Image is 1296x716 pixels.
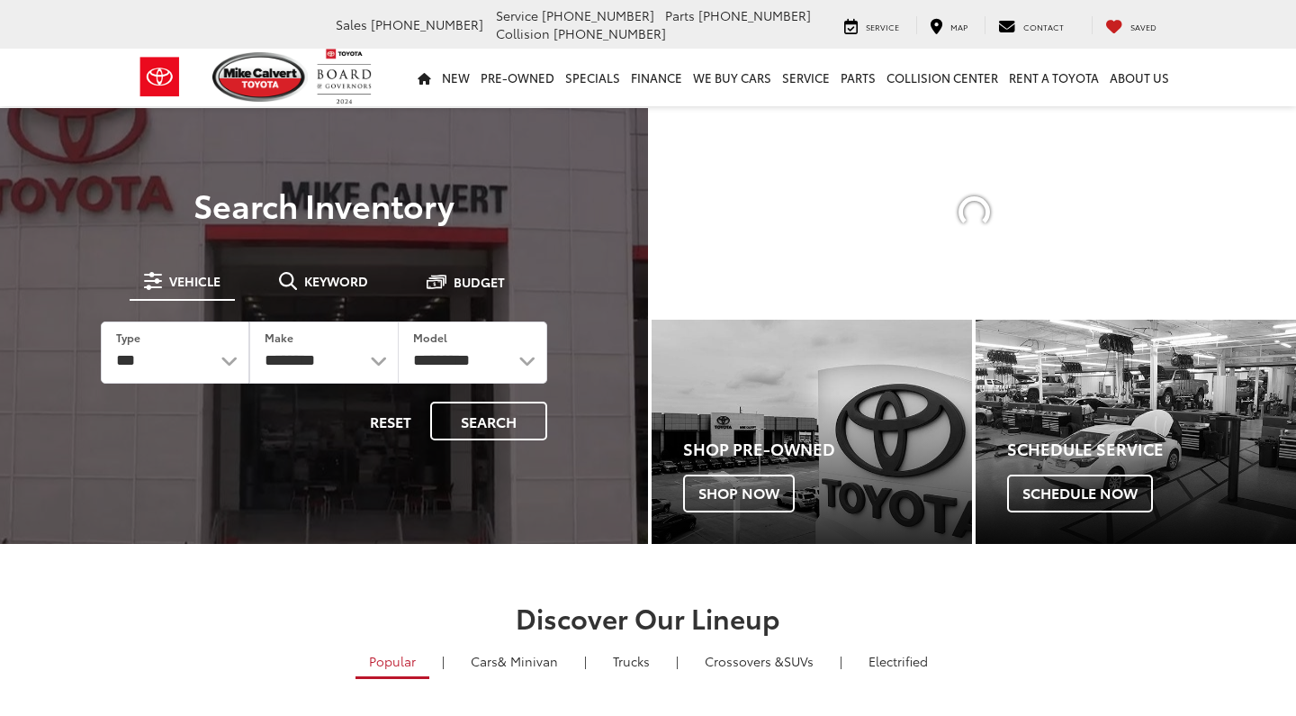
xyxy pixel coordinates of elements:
span: Sales [336,15,367,33]
button: Reset [355,402,427,440]
span: Collision [496,24,550,42]
div: Toyota [976,320,1296,544]
a: Parts [835,49,881,106]
section: Carousel section with vehicle pictures - may contain disclaimers. [652,108,1296,316]
li: | [671,652,683,670]
a: Electrified [855,646,941,676]
img: Mike Calvert Toyota [212,52,308,102]
a: Map [916,16,981,34]
li: | [835,652,847,670]
span: Service [496,6,538,24]
span: Service [866,21,899,32]
label: Make [265,330,293,345]
span: Keyword [304,275,368,287]
label: Model [413,330,447,345]
h4: Schedule Service [1007,440,1296,458]
span: Saved [1130,21,1156,32]
a: Collision Center [881,49,1003,106]
span: Parts [665,6,695,24]
span: [PHONE_NUMBER] [698,6,811,24]
a: Finance [625,49,688,106]
span: & Minivan [498,652,558,670]
span: Map [950,21,967,32]
h4: Shop Pre-Owned [683,440,972,458]
span: Budget [454,276,505,288]
a: New [436,49,475,106]
span: Schedule Now [1007,475,1153,512]
a: SUVs [691,646,827,676]
div: Toyota [652,320,972,544]
span: [PHONE_NUMBER] [542,6,654,24]
li: | [437,652,449,670]
a: Contact [985,16,1077,34]
a: Pre-Owned [475,49,560,106]
li: | [580,652,591,670]
a: Cars [457,646,571,676]
a: Trucks [599,646,663,676]
a: Home [412,49,436,106]
span: [PHONE_NUMBER] [553,24,666,42]
a: Service [831,16,913,34]
label: Type [116,330,140,345]
a: About Us [1104,49,1174,106]
h2: Discover Our Lineup [13,603,1282,632]
button: Search [430,402,547,440]
span: Shop Now [683,475,795,512]
img: Toyota [126,48,193,106]
a: Rent a Toyota [1003,49,1104,106]
a: Service [777,49,835,106]
h3: Search Inventory [76,186,572,222]
span: [PHONE_NUMBER] [371,15,483,33]
span: Contact [1023,21,1064,32]
a: Shop Pre-Owned Shop Now [652,320,972,544]
span: Crossovers & [705,652,784,670]
a: My Saved Vehicles [1092,16,1170,34]
span: Vehicle [169,275,220,287]
a: Popular [355,646,429,679]
a: WE BUY CARS [688,49,777,106]
a: Specials [560,49,625,106]
a: Schedule Service Schedule Now [976,320,1296,544]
